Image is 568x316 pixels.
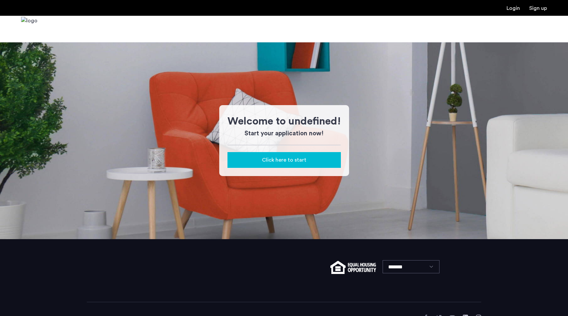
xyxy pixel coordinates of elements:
select: Language select [383,260,439,273]
img: equal-housing.png [330,261,376,274]
h1: Welcome to undefined! [227,113,341,129]
span: Click here to start [262,156,306,164]
a: Login [507,6,520,11]
a: Cazamio Logo [21,17,37,41]
h3: Start your application now! [227,129,341,138]
img: logo [21,17,37,41]
a: Registration [529,6,547,11]
button: button [227,152,341,168]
